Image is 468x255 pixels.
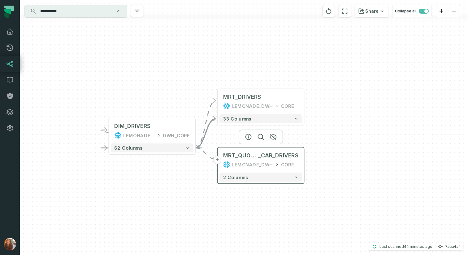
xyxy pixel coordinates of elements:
button: Collapse all [392,5,431,17]
button: Clear search query [115,8,121,14]
div: MRT_QUOTES_CAR_DRIVERS [223,152,299,159]
g: Edge from 97652157f79bd8ca20ed1a2be15cc960 to 92f852b05c3a1acdfb78a7ce7912ecb1 [195,148,216,159]
h4: 7aaa4af [445,245,460,248]
span: MRT_QUOTES [223,152,258,159]
span: 2 columns [223,174,248,180]
div: CORE [281,103,294,110]
g: Edge from 97652157f79bd8ca20ed1a2be15cc960 to 97652157f79bd8ca20ed1a2be15cc960 [101,130,201,148]
button: Last scanned[DATE] 9:14:50 AM7aaa4af [368,243,463,250]
span: _CAR_DRIVERS [258,152,299,159]
img: avatar of Shani Segev [4,238,16,250]
button: zoom in [435,5,448,17]
div: LEMONADE_DWH [232,161,273,168]
span: 62 columns [114,145,142,151]
div: LEMONADE_DWH [123,132,155,139]
relative-time: Aug 10, 2025, 9:14 AM GMT+3 [404,244,432,249]
div: LEMONADE_DWH [232,103,273,110]
button: + [213,156,221,164]
p: Last scanned [379,244,432,250]
g: Edge from 97652157f79bd8ca20ed1a2be15cc960 to b9bda9f263d1ddc9f375000b504c0972 [195,101,216,148]
span: 33 columns [223,116,251,121]
div: CORE [281,161,294,168]
button: zoom out [448,5,460,17]
div: DWH_CORE [163,132,190,139]
div: MRT_DRIVERS [223,94,261,101]
button: Share [355,5,388,17]
div: DIM_DRIVERS [114,123,151,130]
